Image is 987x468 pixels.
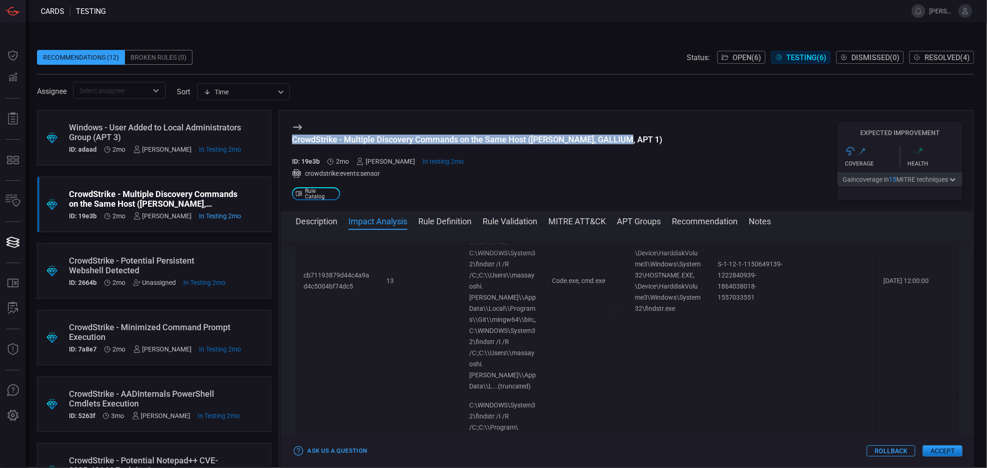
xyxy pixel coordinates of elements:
div: Time [204,87,275,97]
span: 15 [889,176,896,183]
h5: ID: 7a8e7 [69,345,97,353]
div: Unassigned [133,279,176,286]
td: [DATE] 12:00:00 [876,166,959,396]
button: Ask Us a Question [292,444,369,458]
span: Cards [41,7,64,16]
span: Status: [687,53,710,62]
h5: ID: 5263f [69,412,95,419]
span: Jul 17, 2025 7:07 PM [113,212,126,220]
h5: Expected Improvement [838,129,962,136]
button: Description [296,215,337,226]
button: APT Groups [617,215,661,226]
td: Code.exe, cmd.exe [545,166,627,396]
div: [PERSON_NAME] [133,345,192,353]
button: Ask Us A Question [2,380,24,402]
button: Open [149,84,162,97]
span: Jul 25, 2025 12:37 AM [199,212,242,220]
div: [PERSON_NAME] [132,412,191,419]
button: Threat Intelligence [2,339,24,361]
button: MITRE - Detection Posture [2,149,24,171]
div: CrowdStrike - Multiple Discovery Commands on the Same Host (Turla, GALLIUM, APT 1) [69,189,242,209]
input: Select assignee [76,85,148,96]
button: Dismissed(0) [836,51,904,64]
button: Reports [2,108,24,130]
button: ALERT ANALYSIS [2,297,24,320]
button: Accept [923,445,962,456]
h5: ID: adaad [69,146,97,153]
button: Detections [2,67,24,89]
button: Notes [749,215,771,226]
span: Jul 09, 2025 1:38 PM [113,345,126,353]
div: Broken Rules (0) [125,50,192,65]
span: Resolved ( 4 ) [925,53,970,62]
span: Jul 17, 2025 7:07 PM [336,158,349,165]
span: Jul 17, 2025 7:07 PM [113,146,126,153]
span: Open ( 6 ) [732,53,761,62]
div: CrowdStrike - Potential Persistent Webshell Detected [69,256,226,275]
button: Rule Catalog [2,272,24,295]
div: Health [908,160,963,167]
button: Cards [2,231,24,253]
button: Impact Analysis [348,215,407,226]
span: Dismissed ( 0 ) [851,53,900,62]
button: MITRE ATT&CK [548,215,606,226]
span: Jul 02, 2025 12:23 PM [112,412,124,419]
div: Recommendations (12) [37,50,125,65]
h5: ID: 2664b [69,279,97,286]
button: Recommendation [672,215,738,226]
td: 13 [379,166,462,396]
h5: ID: 19e3b [292,158,320,165]
h5: ID: 19e3b [69,212,97,220]
button: Testing(6) [771,51,831,64]
button: Preferences [2,405,24,427]
div: crowdstrike:events:sensor [292,169,662,178]
div: CrowdStrike - AADInternals PowerShell Cmdlets Execution [69,389,240,408]
button: Gaincoverage in15MITRE techniques [838,172,962,186]
button: Dashboard [2,44,24,67]
div: [PERSON_NAME] [133,212,192,220]
div: CrowdStrike - Multiple Discovery Commands on the Same Host (Turla, GALLIUM, APT 1) [292,135,662,144]
button: Resolved(4) [909,51,974,64]
span: testing [76,7,106,16]
div: Windows - User Added to Local Administrators Group (APT 3) [69,123,242,142]
button: Rule Validation [483,215,537,226]
label: sort [177,87,190,96]
span: [PERSON_NAME].jadhav [929,7,955,15]
button: Rule Definition [418,215,472,226]
div: Coverage [845,160,900,167]
td: C:\WINDOWS\System32\findstr /I /R /C:;C:\\Users\\massayoshi.[PERSON_NAME]\\AppData\\Local\\Progra... [462,166,545,396]
span: Jul 07, 2025 9:07 PM [198,412,240,419]
td: S-1-12-1-1150649139-1222840939-1864038018-1557033551 [710,166,793,396]
span: Jul 25, 2025 12:37 AM [422,158,464,165]
button: Open(6) [717,51,765,64]
span: Rule Catalog [305,188,336,199]
span: Testing ( 6 ) [786,53,826,62]
td: cb71193879d44c4a9ad4c5004bf74dc5 [296,166,379,396]
span: Assignee [37,87,67,96]
div: [PERSON_NAME] [356,158,415,165]
span: Jul 15, 2025 6:37 PM [199,345,242,353]
td: \Device\HarddiskVolume3\Windows\System32\HOSTNAME.EXE, \Device\HarddiskVolume3\Windows\System32\f... [627,166,710,396]
span: Jul 22, 2025 12:47 AM [199,146,242,153]
button: Inventory [2,190,24,212]
div: [PERSON_NAME] [133,146,192,153]
span: Jul 17, 2025 7:06 PM [113,279,126,286]
span: Jul 23, 2025 2:18 AM [184,279,226,286]
button: Rollback [867,445,915,456]
div: CrowdStrike - Minimized Command Prompt Execution [69,322,242,342]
